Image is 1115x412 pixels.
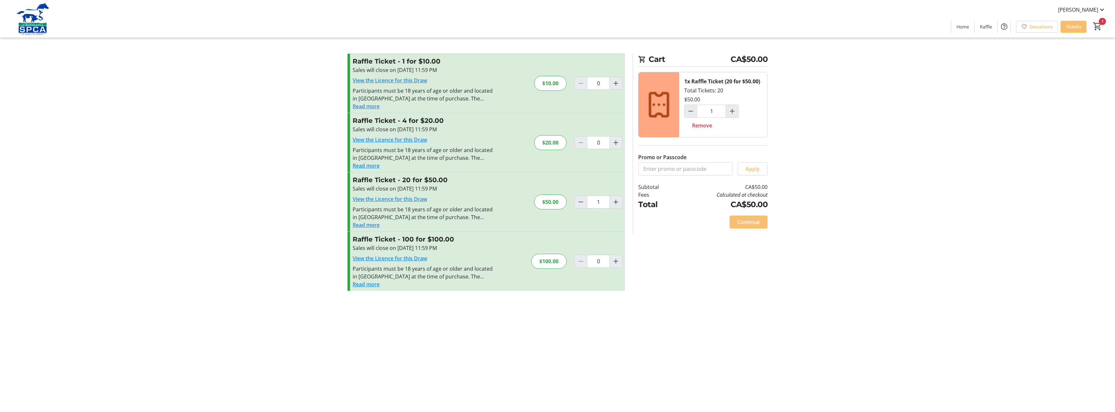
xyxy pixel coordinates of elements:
[638,162,733,175] input: Enter promo or passcode
[638,53,768,67] h2: Cart
[353,146,494,162] div: Participants must be 18 years of age or older and located in [GEOGRAPHIC_DATA] at the time of pur...
[697,105,726,118] input: Raffle Ticket (20 for $50.00) Quantity
[587,77,610,90] input: Raffle Ticket Quantity
[610,255,622,267] button: Increment by one
[353,125,494,133] div: Sales will close on [DATE] 11:59 PM
[638,183,676,191] td: Subtotal
[638,153,687,161] label: Promo or Passcode
[610,136,622,149] button: Increment by one
[353,102,380,110] button: Read more
[353,56,494,66] h3: Raffle Ticket - 1 for $10.00
[980,23,992,30] span: Raffle
[353,244,494,252] div: Sales will close on [DATE] 11:59 PM
[531,254,567,269] div: $100.00
[1066,23,1081,30] span: Tickets
[353,175,494,185] h3: Raffle Ticket - 20 for $50.00
[353,255,427,262] a: View the Licence for this Draw
[353,162,380,170] button: Read more
[353,77,427,84] a: View the Licence for this Draw
[676,199,768,210] td: CA$50.00
[1016,21,1058,33] a: Donations
[679,72,767,137] div: Total Tickets: 20
[730,216,768,229] button: Continue
[1061,21,1086,33] a: Tickets
[975,21,997,33] a: Raffle
[1053,5,1111,15] button: [PERSON_NAME]
[726,105,738,117] button: Increment by one
[587,136,610,149] input: Raffle Ticket Quantity
[353,234,494,244] h3: Raffle Ticket - 100 for $100.00
[684,96,700,103] div: $50.00
[353,206,494,221] div: Participants must be 18 years of age or older and located in [GEOGRAPHIC_DATA] at the time of pur...
[998,20,1011,33] button: Help
[4,3,62,35] img: Alberta SPCA's Logo
[353,195,427,203] a: View the Licence for this Draw
[534,194,567,209] div: $50.00
[587,195,610,208] input: Raffle Ticket Quantity
[692,122,712,129] span: Remove
[353,221,380,229] button: Read more
[737,218,760,226] span: Continue
[676,191,768,199] td: Calculated at checkout
[353,280,380,288] button: Read more
[353,116,494,125] h3: Raffle Ticket - 4 for $20.00
[353,136,427,143] a: View the Licence for this Draw
[353,87,494,102] div: Participants must be 18 years of age or older and located in [GEOGRAPHIC_DATA] at the time of pur...
[1030,23,1053,30] span: Donations
[745,165,760,173] span: Apply
[610,196,622,208] button: Increment by one
[638,191,676,199] td: Fees
[1058,6,1098,14] span: [PERSON_NAME]
[353,66,494,74] div: Sales will close on [DATE] 11:59 PM
[731,53,768,65] span: CA$50.00
[610,77,622,89] button: Increment by one
[1092,20,1103,32] button: Cart
[951,21,974,33] a: Home
[738,162,768,175] button: Apply
[684,77,760,85] div: 1x Raffle Ticket (20 for $50.00)
[684,119,720,132] button: Remove
[587,255,610,268] input: Raffle Ticket Quantity
[638,199,676,210] td: Total
[534,135,567,150] div: $20.00
[353,265,494,280] div: Participants must be 18 years of age or older and located in [GEOGRAPHIC_DATA] at the time of pur...
[575,196,587,208] button: Decrement by one
[534,76,567,91] div: $10.00
[957,23,969,30] span: Home
[676,183,768,191] td: CA$50.00
[353,185,494,193] div: Sales will close on [DATE] 11:59 PM
[685,105,697,117] button: Decrement by one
